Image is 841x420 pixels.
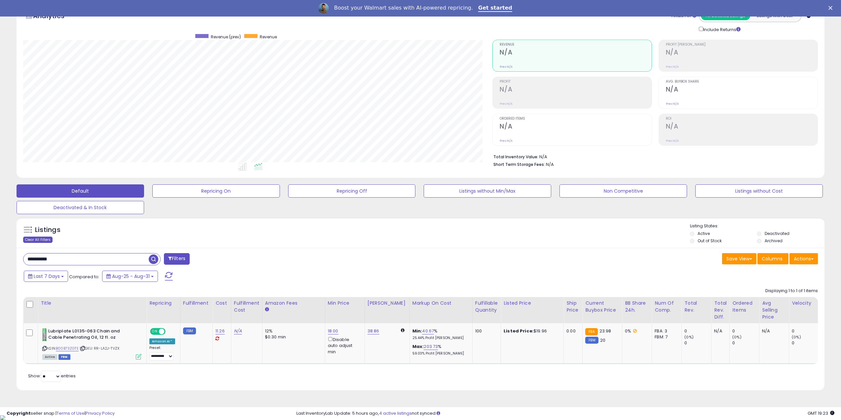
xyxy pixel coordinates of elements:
[732,340,759,346] div: 0
[757,253,788,264] button: Columns
[56,346,79,351] a: B00B73ZGTE
[215,300,228,307] div: Cost
[296,410,834,417] div: Last InventoryLab Update: 5 hours ago, not synced.
[666,86,818,95] h2: N/A
[493,152,813,160] li: N/A
[183,300,210,307] div: Fulfillment
[475,328,496,334] div: 100
[34,273,60,280] span: Last 7 Days
[690,223,824,229] p: Listing States:
[789,253,818,264] button: Actions
[765,288,818,294] div: Displaying 1 to 1 of 1 items
[234,328,242,334] a: N/A
[17,184,144,198] button: Default
[164,253,190,265] button: Filters
[666,139,679,143] small: Prev: N/A
[57,410,85,416] a: Terms of Use
[698,238,722,244] label: Out of Stock
[722,253,756,264] button: Save View
[828,6,835,10] div: Close
[28,373,76,379] span: Show: entries
[412,336,467,340] p: 25.44% Profit [PERSON_NAME]
[792,334,801,340] small: (0%)
[412,300,470,307] div: Markup on Cost
[585,328,597,335] small: FBA
[412,328,422,334] b: Min:
[7,410,115,417] div: seller snap | |
[493,154,538,160] b: Total Inventory Value:
[762,255,783,262] span: Columns
[328,328,338,334] a: 18.00
[58,354,70,360] span: FBM
[69,274,99,280] span: Compared to:
[695,184,823,198] button: Listings without Cost
[714,300,727,321] div: Total Rev. Diff.
[666,80,818,84] span: Avg. Buybox Share
[500,102,513,106] small: Prev: N/A
[17,201,144,214] button: Deactivated & In Stock
[48,328,129,342] b: Lubriplate L0135-063 Chain and Cable Penetrating Oil, 12 fl. oz
[684,300,708,314] div: Total Rev.
[367,328,379,334] a: 38.86
[23,237,53,243] div: Clear All Filters
[412,343,424,350] b: Max:
[318,3,329,14] img: Profile image for Adrian
[409,297,472,323] th: The percentage added to the cost of goods (COGS) that forms the calculator for Min & Max prices.
[684,340,711,346] div: 0
[424,343,438,350] a: 203.73
[149,346,175,361] div: Preset:
[328,300,362,307] div: Min Price
[328,336,360,355] div: Disable auto adjust min
[215,328,225,334] a: 11.26
[666,43,818,47] span: Profit [PERSON_NAME]
[625,328,647,334] div: 0%
[808,410,834,416] span: 2025-09-8 19:23 GMT
[475,300,498,314] div: Fulfillable Quantity
[149,300,177,307] div: Repricing
[765,238,783,244] label: Archived
[367,300,407,307] div: [PERSON_NAME]
[424,184,551,198] button: Listings without Min/Max
[379,410,412,416] a: 4 active listings
[500,49,651,57] h2: N/A
[762,300,786,321] div: Avg Selling Price
[566,328,577,334] div: 0.00
[478,5,512,12] a: Get started
[666,123,818,132] h2: N/A
[151,329,159,334] span: ON
[33,11,77,22] h5: Analytics
[35,225,60,235] h5: Listings
[792,340,819,346] div: 0
[500,65,513,69] small: Prev: N/A
[42,328,47,341] img: 41ZGbZb295L._SL40_.jpg
[762,328,784,334] div: N/A
[234,300,259,314] div: Fulfillment Cost
[655,300,679,314] div: Num of Comp.
[265,307,269,313] small: Amazon Fees.
[546,161,554,168] span: N/A
[334,5,473,11] div: Boost your Walmart sales with AI-powered repricing.
[260,34,277,40] span: Revenue
[732,328,759,334] div: 0
[86,410,115,416] a: Privacy Policy
[183,327,196,334] small: FBM
[41,300,144,307] div: Title
[152,184,280,198] button: Repricing On
[500,80,651,84] span: Profit
[265,300,322,307] div: Amazon Fees
[265,334,320,340] div: $0.30 min
[102,271,158,282] button: Aug-25 - Aug-31
[500,117,651,121] span: Ordered Items
[585,300,619,314] div: Current Buybox Price
[566,300,580,314] div: Ship Price
[625,300,649,314] div: BB Share 24h.
[412,328,467,340] div: %
[500,43,651,47] span: Revenue
[792,328,819,334] div: 0
[655,328,676,334] div: FBA: 3
[585,337,598,344] small: FBM
[666,102,679,106] small: Prev: N/A
[211,34,241,40] span: Revenue (prev)
[765,231,789,236] label: Deactivated
[42,354,57,360] span: All listings currently available for purchase on Amazon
